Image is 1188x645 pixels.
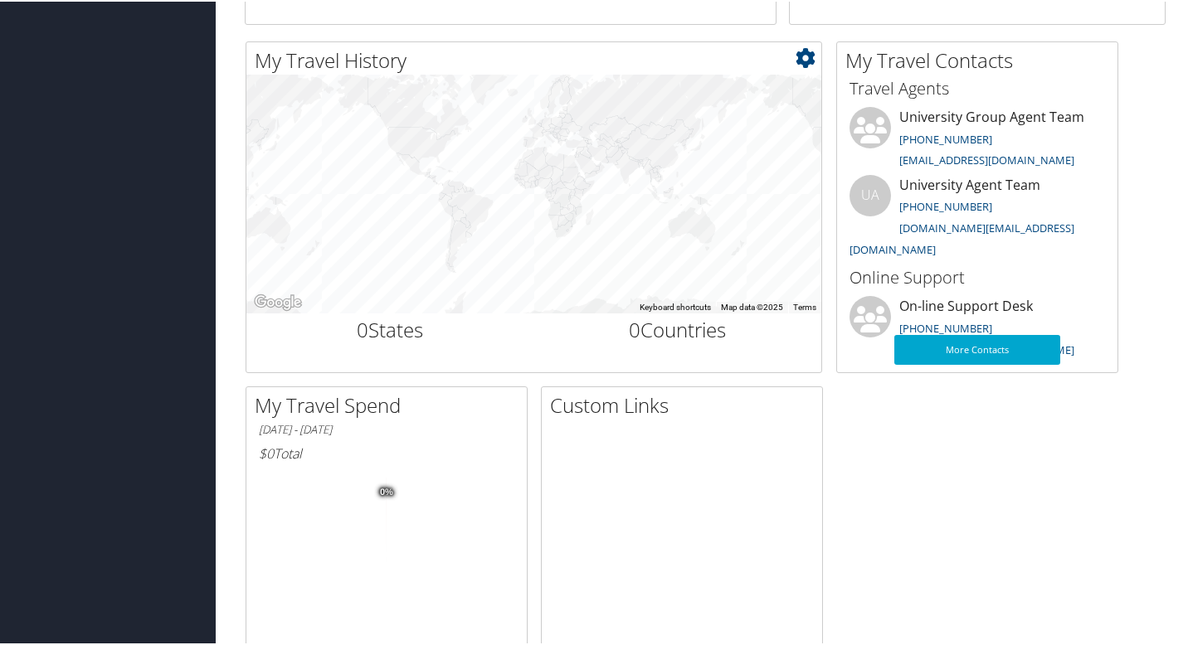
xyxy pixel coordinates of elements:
h2: Custom Links [550,390,822,418]
span: 0 [629,314,640,342]
a: Terms (opens in new tab) [793,301,816,310]
li: University Agent Team [841,173,1113,262]
a: [PHONE_NUMBER] [899,319,992,334]
span: 0 [357,314,368,342]
h6: Total [259,443,514,461]
a: [DOMAIN_NAME][EMAIL_ADDRESS][DOMAIN_NAME] [850,219,1074,255]
li: University Group Agent Team [841,105,1113,173]
h2: States [259,314,522,342]
h3: Travel Agents [850,75,1105,99]
li: On-line Support Desk [841,294,1113,362]
h3: Online Support [850,264,1105,288]
h2: My Travel History [255,45,821,73]
span: Map data ©2025 [721,301,783,310]
tspan: 0% [380,486,393,496]
h6: [DATE] - [DATE] [259,420,514,436]
a: [EMAIL_ADDRESS][DOMAIN_NAME] [899,151,1074,166]
img: Google [251,290,305,312]
a: More Contacts [894,333,1060,363]
h2: Countries [547,314,810,342]
button: Keyboard shortcuts [640,300,711,312]
h2: My Travel Spend [255,390,527,418]
a: Open this area in Google Maps (opens a new window) [251,290,305,312]
span: $0 [259,443,274,461]
a: [PHONE_NUMBER] [899,130,992,145]
a: [PHONE_NUMBER] [899,197,992,212]
div: UA [850,173,891,215]
h2: My Travel Contacts [845,45,1117,73]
